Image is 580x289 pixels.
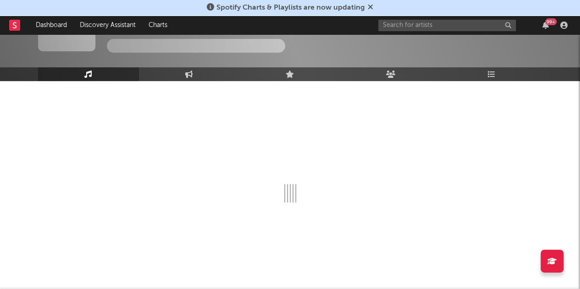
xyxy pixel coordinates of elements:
[73,16,142,34] a: Discovery Assistant
[378,20,516,31] input: Search for artists
[545,18,557,25] div: 99 +
[29,16,73,34] a: Dashboard
[542,22,549,29] button: 99+
[142,16,174,34] a: Charts
[216,4,365,11] span: Spotify Charts & Playlists are now updating
[368,4,373,11] span: Dismiss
